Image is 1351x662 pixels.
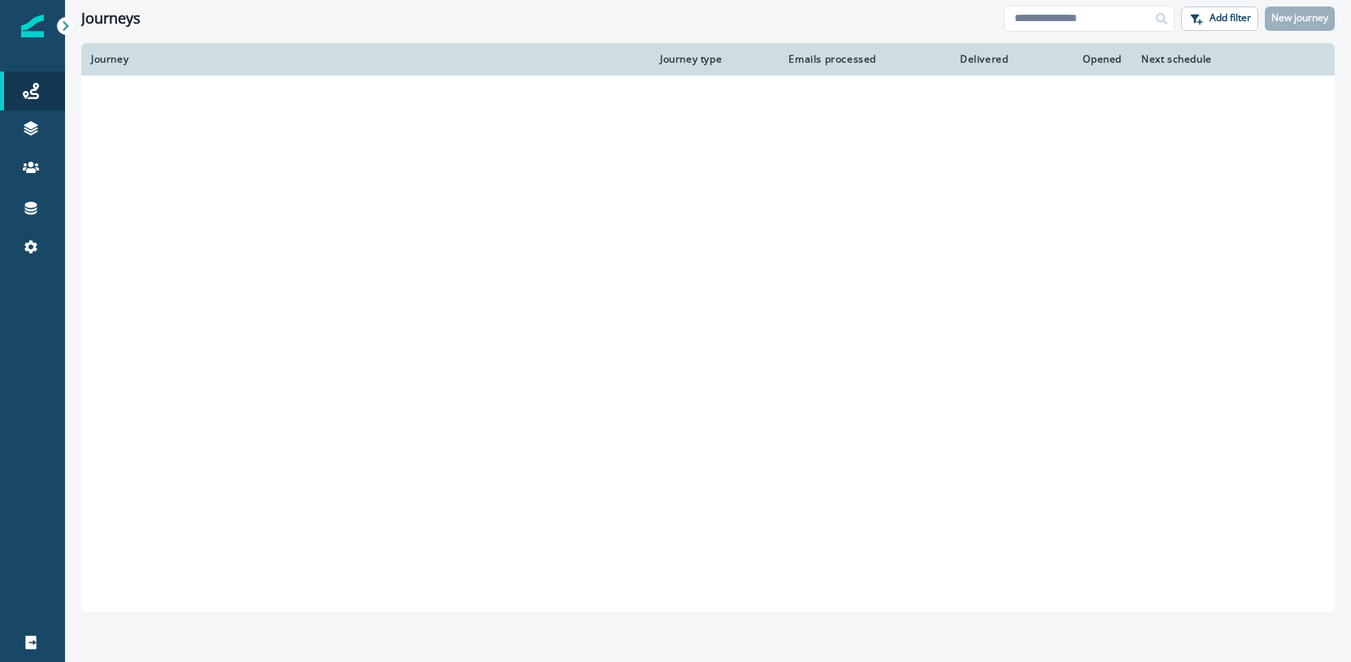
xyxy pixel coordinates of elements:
p: Add filter [1210,12,1251,24]
div: Emails processed [782,53,876,66]
div: Opened [1027,53,1122,66]
h1: Journeys [81,10,141,28]
button: Add filter [1181,6,1258,31]
div: Next schedule [1141,53,1284,66]
div: Journey type [660,53,762,66]
img: Inflection [21,15,44,37]
div: Journey [91,53,641,66]
button: New journey [1265,6,1335,31]
div: Delivered [896,53,1008,66]
p: New journey [1271,12,1328,24]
